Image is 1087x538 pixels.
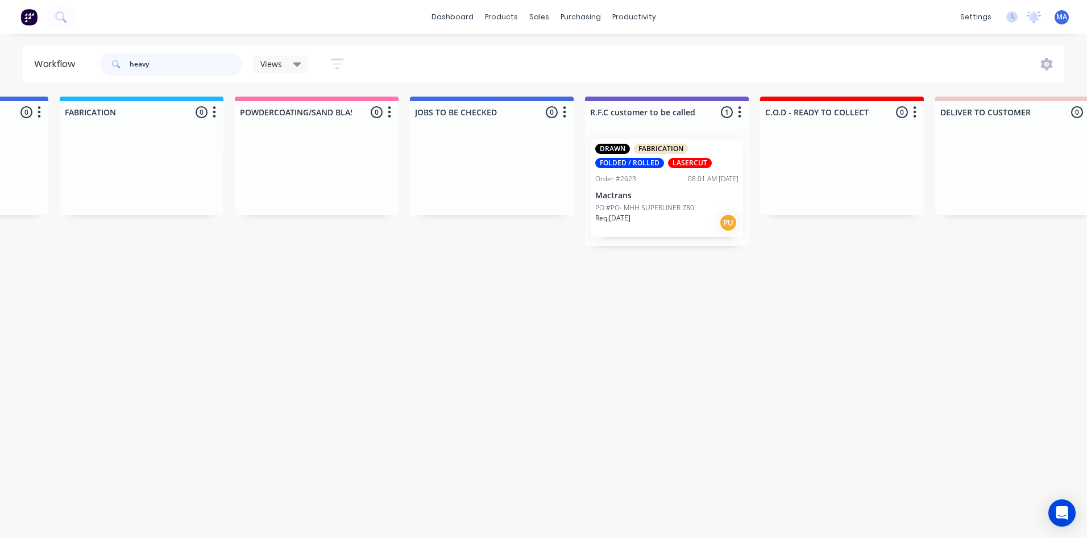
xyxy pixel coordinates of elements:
div: purchasing [555,9,607,26]
div: Workflow [34,57,81,71]
div: DRAWN [595,144,630,154]
div: FABRICATION [634,144,688,154]
p: Req. [DATE] [595,213,630,223]
div: FOLDED / ROLLED [595,158,664,168]
div: 08:01 AM [DATE] [688,174,739,184]
div: sales [524,9,555,26]
div: Open Intercom Messenger [1048,499,1076,527]
div: LASERCUT [668,158,712,168]
div: PU [719,214,737,232]
div: DRAWNFABRICATIONFOLDED / ROLLEDLASERCUTOrder #262308:01 AM [DATE]MactransPO #PO- MHH SUPERLINER 7... [591,139,743,237]
a: dashboard [426,9,479,26]
div: products [479,9,524,26]
div: productivity [607,9,662,26]
span: MA [1056,12,1067,22]
p: Mactrans [595,191,739,201]
p: PO #PO- MHH SUPERLINER 780 [595,203,694,213]
div: settings [955,9,997,26]
img: Factory [20,9,38,26]
div: Order #2623 [595,174,636,184]
span: Views [260,58,282,70]
input: Search for orders... [130,53,242,76]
